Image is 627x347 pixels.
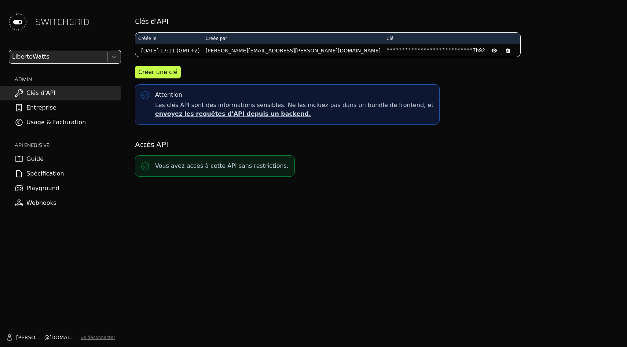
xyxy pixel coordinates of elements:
th: Créée par [203,33,384,44]
span: [DOMAIN_NAME] [49,334,78,341]
h2: Clés d'API [135,16,617,26]
p: Vous avez accès à cette API sans restrictions. [155,162,289,170]
td: [PERSON_NAME][EMAIL_ADDRESS][PERSON_NAME][DOMAIN_NAME] [203,44,384,57]
th: Créée le [135,33,203,44]
span: Les clés API sont des informations sensibles. Ne les incluez pas dans un bundle de frontend, et [155,101,433,118]
span: [PERSON_NAME] [16,334,44,341]
h2: Accès API [135,139,617,149]
div: Attention [155,91,182,99]
button: Se déconnecter [81,335,115,340]
img: Switchgrid Logo [6,10,29,34]
th: Clé [384,33,520,44]
button: Créer une clé [135,66,181,78]
span: @ [44,334,49,341]
td: [DATE] 17:11 (GMT+2) [135,44,203,57]
h2: API ENEDIS v2 [15,141,121,149]
span: SWITCHGRID [35,16,89,28]
p: envoyez les requêtes d'API depuis un backend. [155,110,433,118]
h2: ADMIN [15,75,121,83]
div: Créer une clé [138,68,177,77]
